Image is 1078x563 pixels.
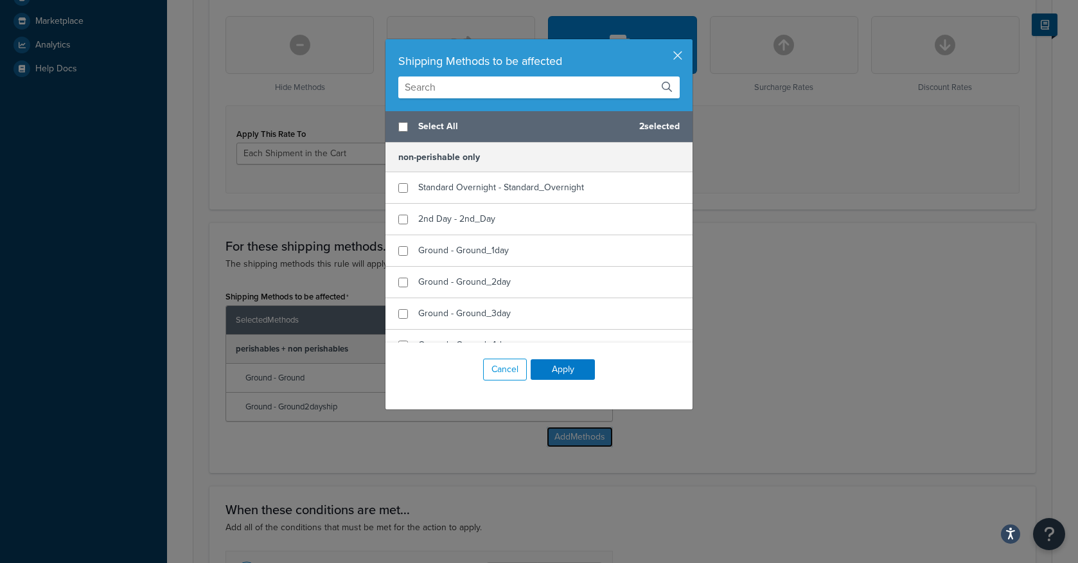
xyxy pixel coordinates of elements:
h5: non-perishable only [385,143,693,172]
div: 2 selected [385,111,693,143]
span: Standard Overnight - Standard_Overnight [418,181,584,194]
span: Ground - Ground_1day [418,244,509,257]
div: Shipping Methods to be affected [398,52,680,70]
span: Ground - Ground_3day [418,307,511,320]
button: Cancel [483,359,527,380]
input: Search [398,76,680,98]
button: Apply [531,359,595,380]
span: Ground - Ground_4day [418,338,511,352]
span: Select All [418,118,629,136]
span: Ground - Ground_2day [418,275,511,289]
span: 2nd Day - 2nd_Day [418,212,495,226]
